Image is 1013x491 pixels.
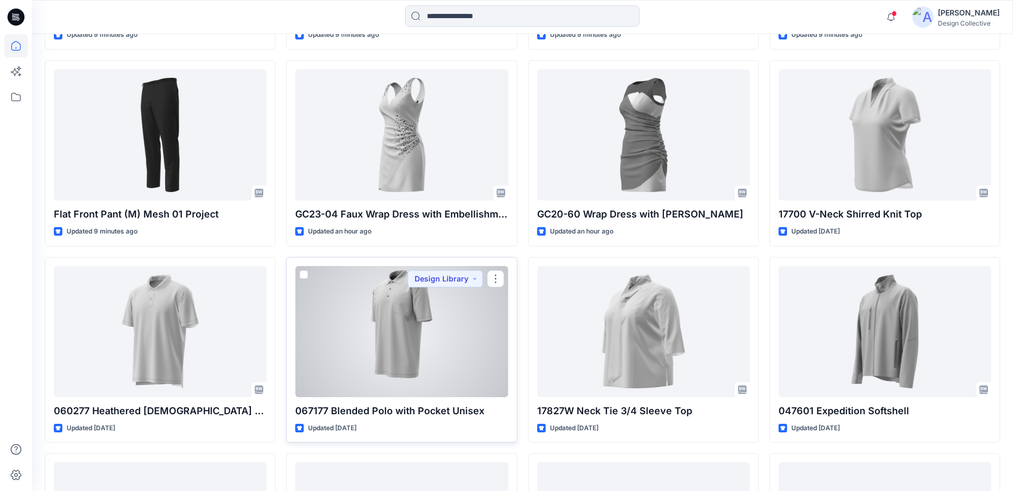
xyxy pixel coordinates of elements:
[537,207,750,222] p: GC20-60 Wrap Dress with [PERSON_NAME]
[779,266,991,397] a: 047601 Expedition Softshell
[550,29,621,41] p: Updated 9 minutes ago
[308,29,379,41] p: Updated 9 minutes ago
[295,266,508,397] a: 067177 Blended Polo with Pocket Unisex
[779,69,991,200] a: 17700 V-Neck Shirred Knit Top
[295,404,508,418] p: 067177 Blended Polo with Pocket Unisex
[54,207,266,222] p: Flat Front Pant (M) Mesh 01 Project
[308,226,371,237] p: Updated an hour ago
[67,29,137,41] p: Updated 9 minutes ago
[779,404,991,418] p: 047601 Expedition Softshell
[791,226,840,237] p: Updated [DATE]
[537,69,750,200] a: GC20-60 Wrap Dress with Yoke
[67,423,115,434] p: Updated [DATE]
[912,6,934,28] img: avatar
[938,19,1000,27] div: Design Collective
[550,226,613,237] p: Updated an hour ago
[67,226,137,237] p: Updated 9 minutes ago
[938,6,1000,19] div: [PERSON_NAME]
[54,69,266,200] a: Flat Front Pant (M) Mesh 01 Project
[295,69,508,200] a: GC23-04 Faux Wrap Dress with Embellishment
[550,423,598,434] p: Updated [DATE]
[791,29,862,41] p: Updated 9 minutes ago
[537,404,750,418] p: 17827W Neck Tie 3/4 Sleeve Top
[537,266,750,397] a: 17827W Neck Tie 3/4 Sleeve Top
[779,207,991,222] p: 17700 V-Neck Shirred Knit Top
[308,423,356,434] p: Updated [DATE]
[54,404,266,418] p: 060277 Heathered [DEMOGRAPHIC_DATA] Sport Polo
[791,423,840,434] p: Updated [DATE]
[54,266,266,397] a: 060277 Heathered Male Sport Polo
[295,207,508,222] p: GC23-04 Faux Wrap Dress with Embellishment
